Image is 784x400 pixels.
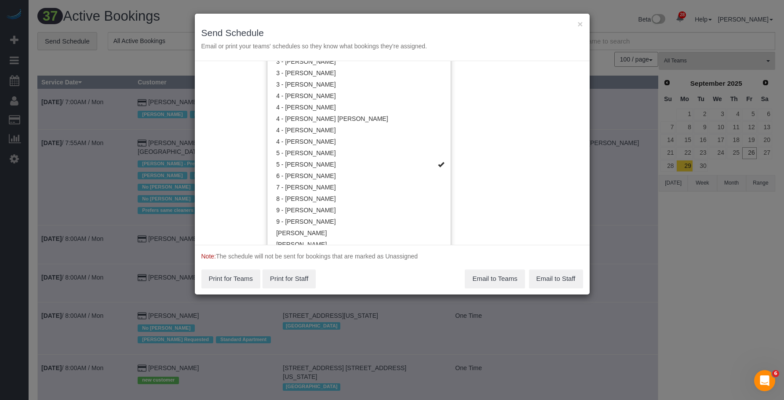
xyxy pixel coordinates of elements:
a: 3 - [PERSON_NAME] [267,56,451,67]
p: Email or print your teams' schedules so they know what bookings they're assigned. [201,42,583,51]
a: 3 - [PERSON_NAME] [267,67,451,79]
p: The schedule will not be sent for bookings that are marked as Unassigned [201,252,583,261]
a: 5 - [PERSON_NAME] [267,159,451,170]
a: 4 - [PERSON_NAME] [267,136,451,147]
iframe: Intercom live chat [754,370,775,391]
a: 9 - [PERSON_NAME] [267,204,451,216]
a: 5 - [PERSON_NAME] [267,147,451,159]
a: 4 - [PERSON_NAME] [PERSON_NAME] [267,113,451,124]
h3: Send Schedule [201,28,583,38]
button: Print for Teams [201,269,261,288]
a: [PERSON_NAME] [267,239,451,250]
button: Email to Staff [529,269,583,288]
a: 6 - [PERSON_NAME] [267,170,451,182]
a: [PERSON_NAME] [267,227,451,239]
a: 4 - [PERSON_NAME] [267,90,451,102]
a: 8 - [PERSON_NAME] [267,193,451,204]
a: 4 - [PERSON_NAME] [267,124,451,136]
button: × [577,19,583,29]
button: Print for Staff [263,269,316,288]
a: 3 - [PERSON_NAME] [267,79,451,90]
a: 9 - [PERSON_NAME] [267,216,451,227]
span: 6 [772,370,779,377]
a: 4 - [PERSON_NAME] [267,102,451,113]
button: Email to Teams [465,269,525,288]
span: Note: [201,253,216,260]
a: 7 - [PERSON_NAME] [267,182,451,193]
